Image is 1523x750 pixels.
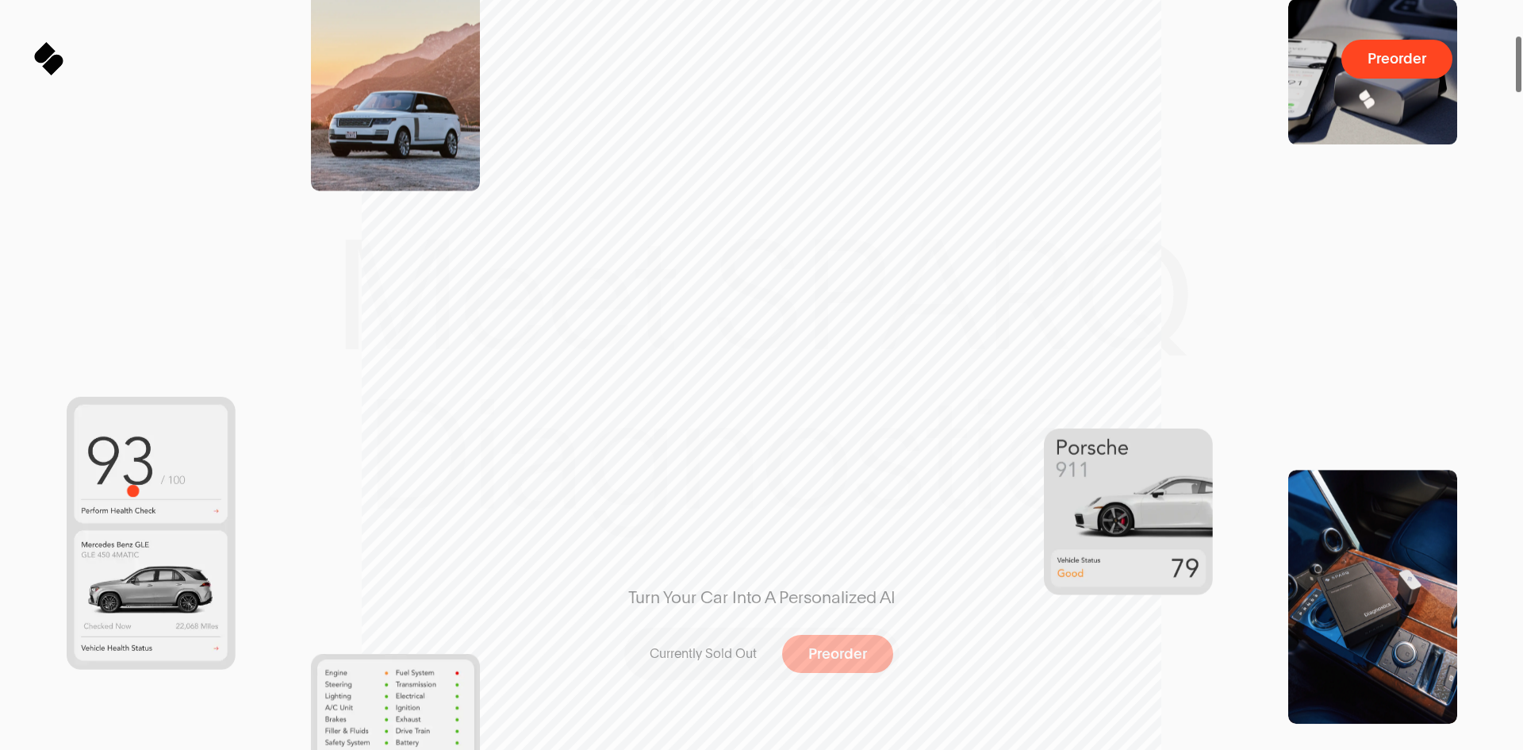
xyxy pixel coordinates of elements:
[1368,52,1426,67] span: Preorder
[628,586,896,609] span: Turn Your Car Into A Personalized AI
[650,645,757,663] p: Currently Sold Out
[595,586,928,609] span: Turn Your Car Into A Personalized AI
[808,647,867,662] span: Preorder
[1288,471,1457,724] img: Interior product shot of SPARQ Diagnostics with Packaging
[1341,40,1452,79] button: Preorder a SPARQ Diagnostics Device
[67,397,236,670] img: Homescreen of SPARQ App. Consist of Vehilce Health Score and Overview of the Users Vehicle
[782,635,893,674] button: Preorder
[1044,428,1213,594] img: Vehicle Health Status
